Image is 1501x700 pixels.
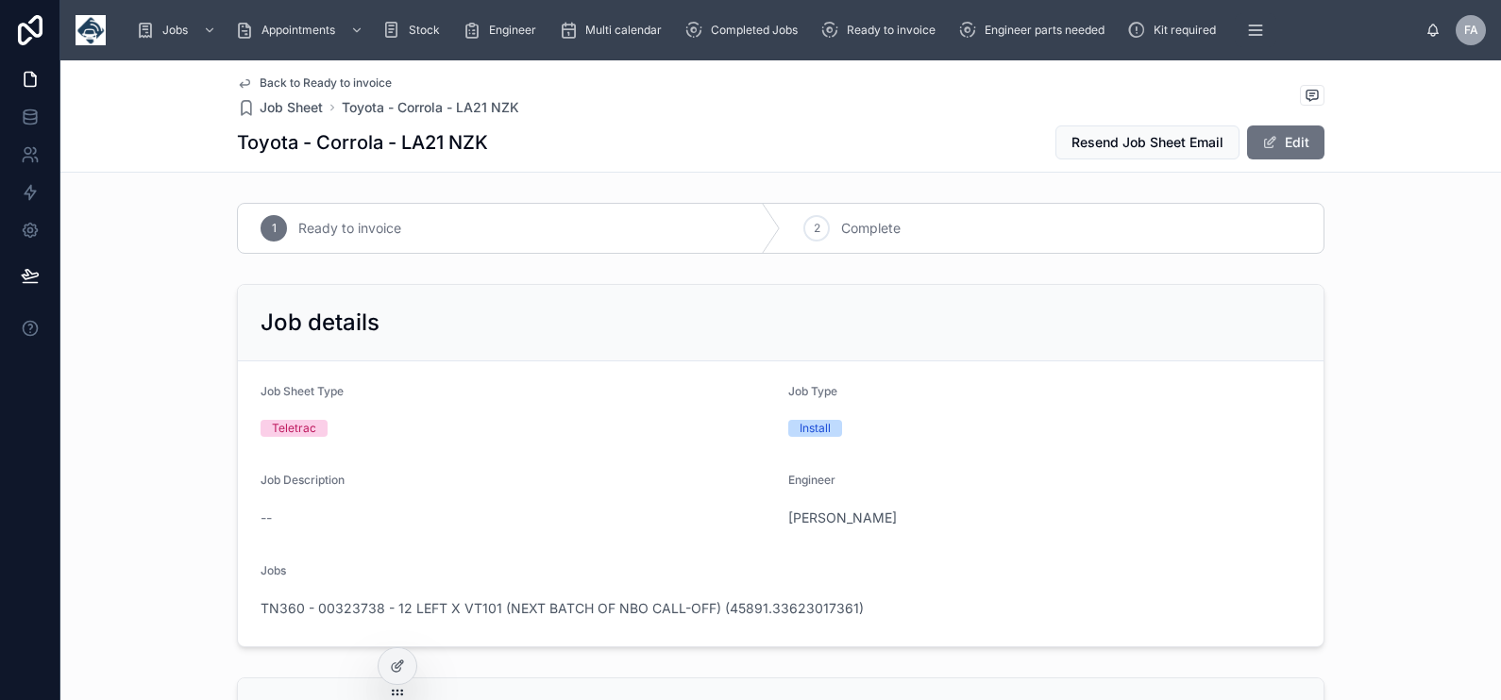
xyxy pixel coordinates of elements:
[814,221,820,236] span: 2
[1464,23,1478,38] span: FA
[261,308,379,338] h2: Job details
[841,219,901,238] span: Complete
[272,420,316,437] div: Teletrac
[261,563,286,577] span: Jobs
[953,13,1118,47] a: Engineer parts needed
[272,221,277,236] span: 1
[788,508,897,527] a: [PERSON_NAME]
[1055,125,1240,159] button: Resend Job Sheet Email
[261,384,344,398] span: Job Sheet Type
[237,129,488,156] h1: Toyota - Corrola - LA21 NZK
[457,13,549,47] a: Engineer
[409,23,440,38] span: Stock
[130,13,226,47] a: Jobs
[260,75,392,91] span: Back to Ready to invoice
[342,98,519,117] a: Toyota - Corrola - LA21 NZK
[800,420,831,437] div: Install
[985,23,1105,38] span: Engineer parts needed
[261,23,335,38] span: Appointments
[76,15,106,45] img: App logo
[1071,133,1223,152] span: Resend Job Sheet Email
[788,473,835,487] span: Engineer
[261,508,272,527] span: --
[237,75,392,91] a: Back to Ready to invoice
[788,384,837,398] span: Job Type
[261,599,864,618] a: TN360 - 00323738 - 12 LEFT X VT101 (NEXT BATCH OF NBO CALL-OFF) (45891.33623017361)
[679,13,811,47] a: Completed Jobs
[261,473,345,487] span: Job Description
[229,13,373,47] a: Appointments
[489,23,536,38] span: Engineer
[1154,23,1216,38] span: Kit required
[711,23,798,38] span: Completed Jobs
[847,23,936,38] span: Ready to invoice
[260,98,323,117] span: Job Sheet
[298,219,401,238] span: Ready to invoice
[377,13,453,47] a: Stock
[1122,13,1229,47] a: Kit required
[237,98,323,117] a: Job Sheet
[1247,125,1324,159] button: Edit
[815,13,949,47] a: Ready to invoice
[585,23,662,38] span: Multi calendar
[553,13,675,47] a: Multi calendar
[162,23,188,38] span: Jobs
[121,9,1425,51] div: scrollable content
